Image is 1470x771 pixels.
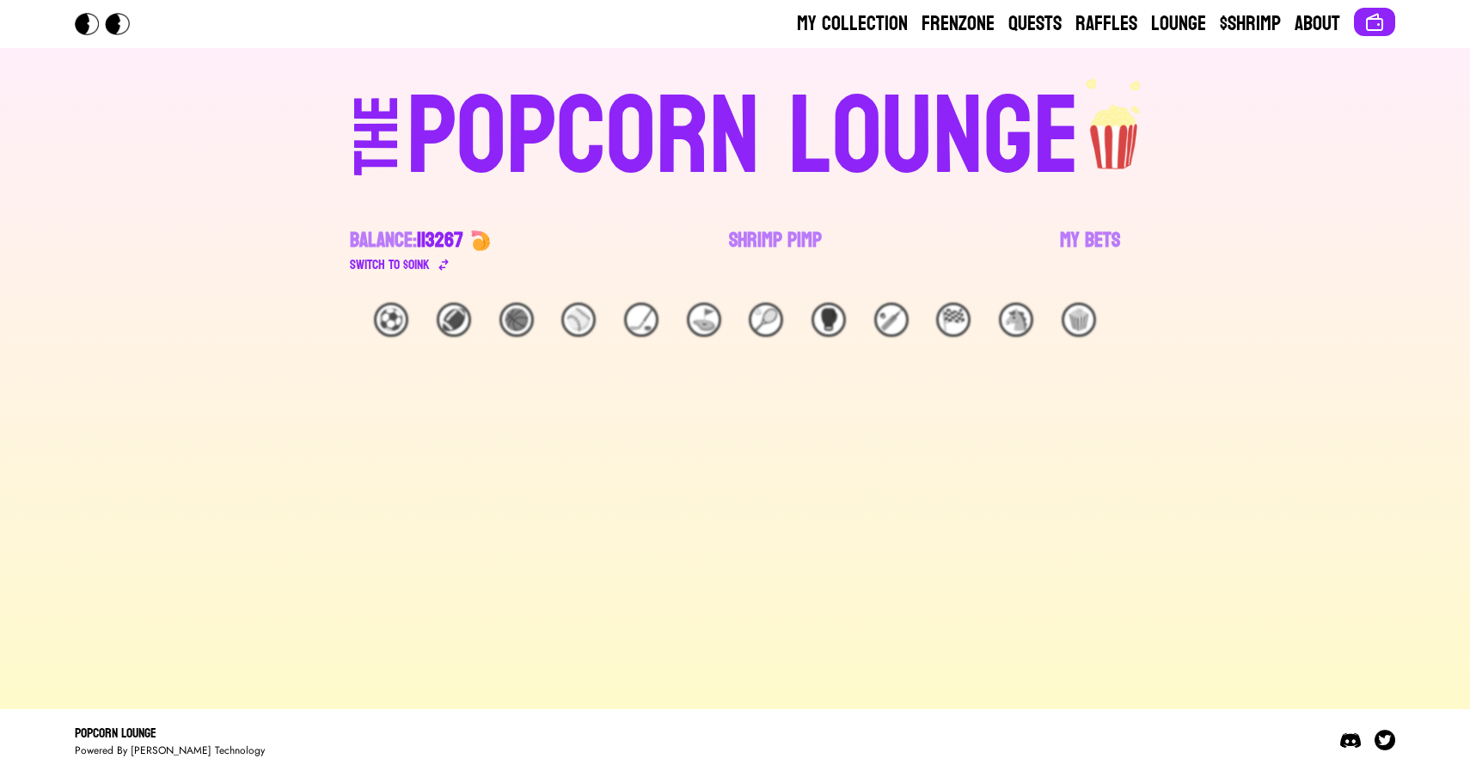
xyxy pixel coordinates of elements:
[1220,10,1281,38] a: $Shrimp
[936,303,971,337] div: 🏁
[350,227,463,254] div: Balance:
[75,743,265,757] div: Powered By [PERSON_NAME] Technology
[1151,10,1206,38] a: Lounge
[346,95,408,210] div: THE
[687,303,721,337] div: ⛳️
[812,303,846,337] div: 🥊
[75,13,144,35] img: Popcorn
[1008,10,1062,38] a: Quests
[1062,303,1096,337] div: 🍿
[1060,227,1120,275] a: My Bets
[729,227,822,275] a: Shrimp Pimp
[1295,10,1340,38] a: About
[374,303,408,337] div: ⚽️
[797,10,908,38] a: My Collection
[350,254,430,275] div: Switch to $ OINK
[407,83,1080,193] div: POPCORN LOUNGE
[749,303,783,337] div: 🎾
[1080,76,1150,172] img: popcorn
[417,222,463,259] span: 113267
[470,230,491,251] img: 🍤
[499,303,534,337] div: 🏀
[1340,730,1361,750] img: Discord
[1375,730,1395,750] img: Twitter
[75,723,265,743] div: Popcorn Lounge
[205,76,1265,193] a: THEPOPCORN LOUNGEpopcorn
[922,10,995,38] a: Frenzone
[999,303,1033,337] div: 🐴
[437,303,471,337] div: 🏈
[561,303,596,337] div: ⚾️
[874,303,909,337] div: 🏏
[1364,12,1385,33] img: Connect wallet
[624,303,658,337] div: 🏒
[1075,10,1137,38] a: Raffles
